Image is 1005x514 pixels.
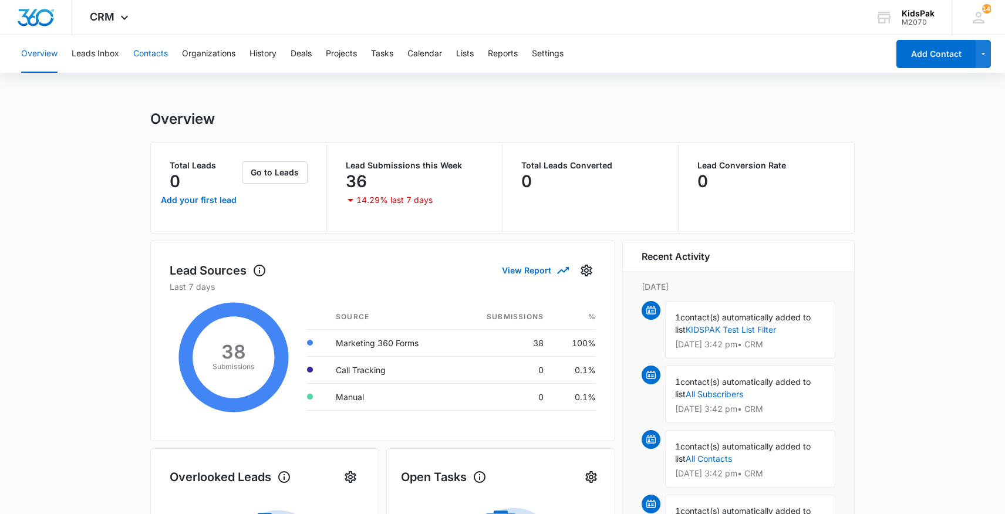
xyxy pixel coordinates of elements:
div: account id [902,18,935,26]
div: account name [902,9,935,18]
button: Leads Inbox [72,35,119,73]
button: View Report [502,260,568,280]
th: % [553,305,596,330]
button: History [249,35,276,73]
p: Lead Conversion Rate [697,161,836,170]
button: Settings [577,261,596,280]
h1: Overlooked Leads [170,468,291,486]
button: Calendar [407,35,442,73]
button: Reports [488,35,518,73]
span: 1 [675,377,680,387]
h1: Open Tasks [401,468,487,486]
button: Lists [456,35,474,73]
td: 0 [456,383,553,410]
span: contact(s) automatically added to list [675,377,811,399]
button: Tasks [371,35,393,73]
td: 100% [553,329,596,356]
p: 36 [346,172,367,191]
button: Settings [341,468,360,486]
button: Deals [291,35,312,73]
th: Submissions [456,305,553,330]
a: KIDSPAK Test List Filter [686,324,776,334]
p: Total Leads [170,161,240,170]
span: 149 [982,4,991,13]
button: Go to Leads [242,161,308,184]
a: All Contacts [686,454,732,464]
div: notifications count [982,4,991,13]
p: [DATE] 3:42 pm • CRM [675,340,825,349]
h1: Overview [150,110,215,128]
a: All Subscribers [686,389,743,399]
button: Projects [326,35,357,73]
button: Settings [532,35,564,73]
button: Settings [582,468,601,486]
td: Call Tracking [326,356,456,383]
button: Overview [21,35,58,73]
th: Source [326,305,456,330]
p: [DATE] [642,280,835,293]
span: 1 [675,441,680,451]
td: 0.1% [553,383,596,410]
span: contact(s) automatically added to list [675,441,811,464]
span: 1 [675,312,680,322]
p: Lead Submissions this Week [346,161,484,170]
p: 0 [697,172,708,191]
p: 0 [521,172,532,191]
p: [DATE] 3:42 pm • CRM [675,469,825,478]
p: [DATE] 3:42 pm • CRM [675,405,825,413]
button: Add Contact [896,40,976,68]
span: contact(s) automatically added to list [675,312,811,334]
span: CRM [90,11,114,23]
td: 38 [456,329,553,356]
p: 0 [170,172,180,191]
button: Contacts [133,35,168,73]
a: Go to Leads [242,167,308,177]
td: 0.1% [553,356,596,383]
p: Last 7 days [170,280,596,293]
h6: Recent Activity [642,249,710,263]
td: 0 [456,356,553,383]
h1: Lead Sources [170,262,267,279]
p: 14.29% last 7 days [356,196,433,204]
a: Add your first lead [158,186,240,214]
p: Total Leads Converted [521,161,659,170]
td: Marketing 360 Forms [326,329,456,356]
td: Manual [326,383,456,410]
button: Organizations [182,35,235,73]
